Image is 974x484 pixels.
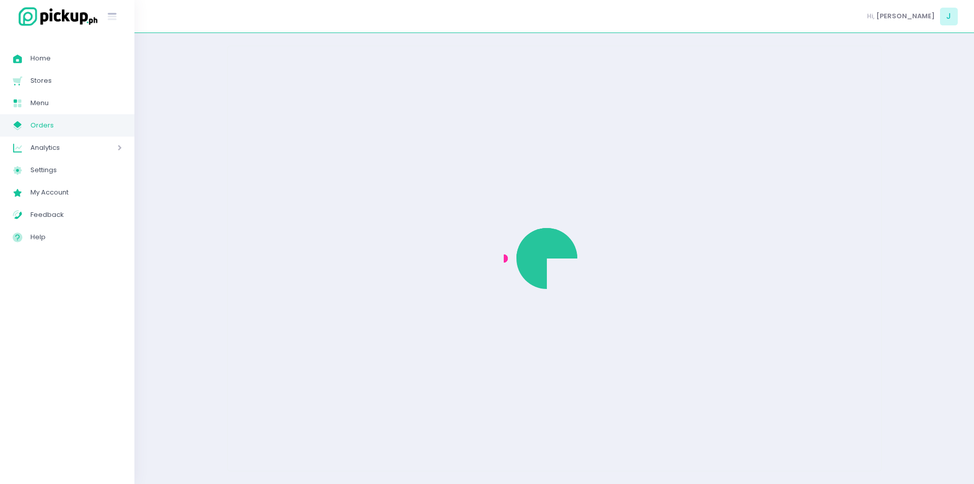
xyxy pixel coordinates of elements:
[30,164,122,177] span: Settings
[30,119,122,132] span: Orders
[30,96,122,110] span: Menu
[13,6,99,27] img: logo
[30,208,122,221] span: Feedback
[30,141,89,154] span: Analytics
[30,74,122,87] span: Stores
[876,11,935,21] span: [PERSON_NAME]
[30,52,122,65] span: Home
[30,186,122,199] span: My Account
[867,11,875,21] span: Hi,
[30,231,122,244] span: Help
[940,8,958,25] span: J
